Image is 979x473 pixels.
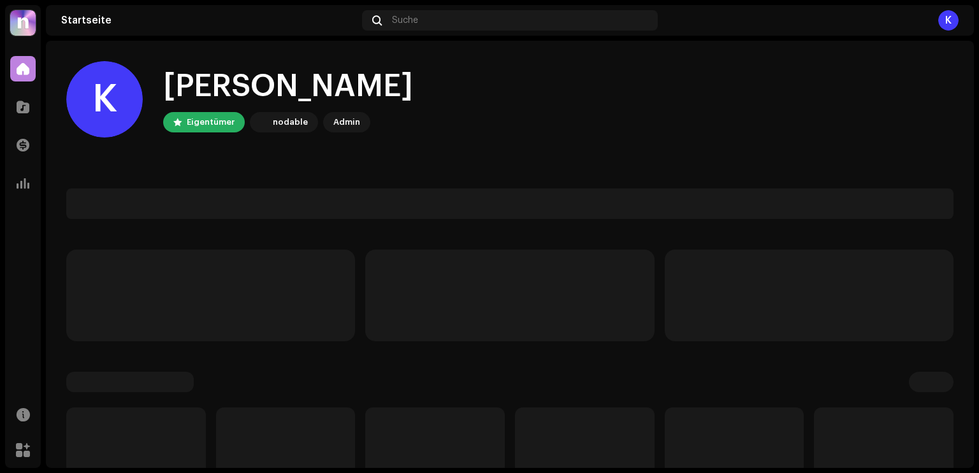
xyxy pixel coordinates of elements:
div: K [938,10,959,31]
div: Startseite [61,15,357,25]
img: 39a81664-4ced-4598-a294-0293f18f6a76 [252,115,268,130]
div: Admin [333,115,360,130]
div: K [66,61,143,138]
div: nodable [273,115,308,130]
span: Suche [392,15,418,25]
img: 39a81664-4ced-4598-a294-0293f18f6a76 [10,10,36,36]
div: Eigentümer [187,115,235,130]
div: [PERSON_NAME] [163,66,413,107]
